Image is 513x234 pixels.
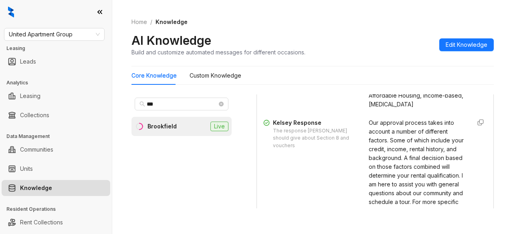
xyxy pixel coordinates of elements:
[20,88,40,104] a: Leasing
[210,122,228,131] span: Live
[2,161,110,177] li: Units
[20,142,53,158] a: Communities
[131,71,177,80] div: Core Knowledge
[20,107,49,123] a: Collections
[6,206,112,213] h3: Resident Operations
[2,180,110,196] li: Knowledge
[131,48,305,56] div: Build and customize automated messages for different occasions.
[273,118,359,127] div: Kelsey Response
[2,107,110,123] li: Collections
[6,133,112,140] h3: Data Management
[131,33,211,48] h2: AI Knowledge
[6,79,112,86] h3: Analytics
[6,45,112,52] h3: Leasing
[20,161,33,177] a: Units
[130,18,149,26] a: Home
[446,40,487,49] span: Edit Knowledge
[2,214,110,230] li: Rent Collections
[139,101,145,107] span: search
[156,18,188,25] span: Knowledge
[2,142,110,158] li: Communities
[219,102,224,106] span: close-circle
[9,28,100,40] span: United Apartment Group
[20,54,36,70] a: Leads
[190,71,241,80] div: Custom Knowledge
[2,54,110,70] li: Leads
[150,18,152,26] li: /
[147,122,177,131] div: Brookfield
[20,214,63,230] a: Rent Collections
[369,74,463,108] span: Section 8, Voucher, Housing Assistance, Subsidized, HUD, Affordable Housing, Income-based, [MEDIC...
[8,6,14,18] img: logo
[20,180,52,196] a: Knowledge
[439,38,494,51] button: Edit Knowledge
[2,88,110,104] li: Leasing
[273,127,359,150] div: The response [PERSON_NAME] should give about Section 8 and vouchers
